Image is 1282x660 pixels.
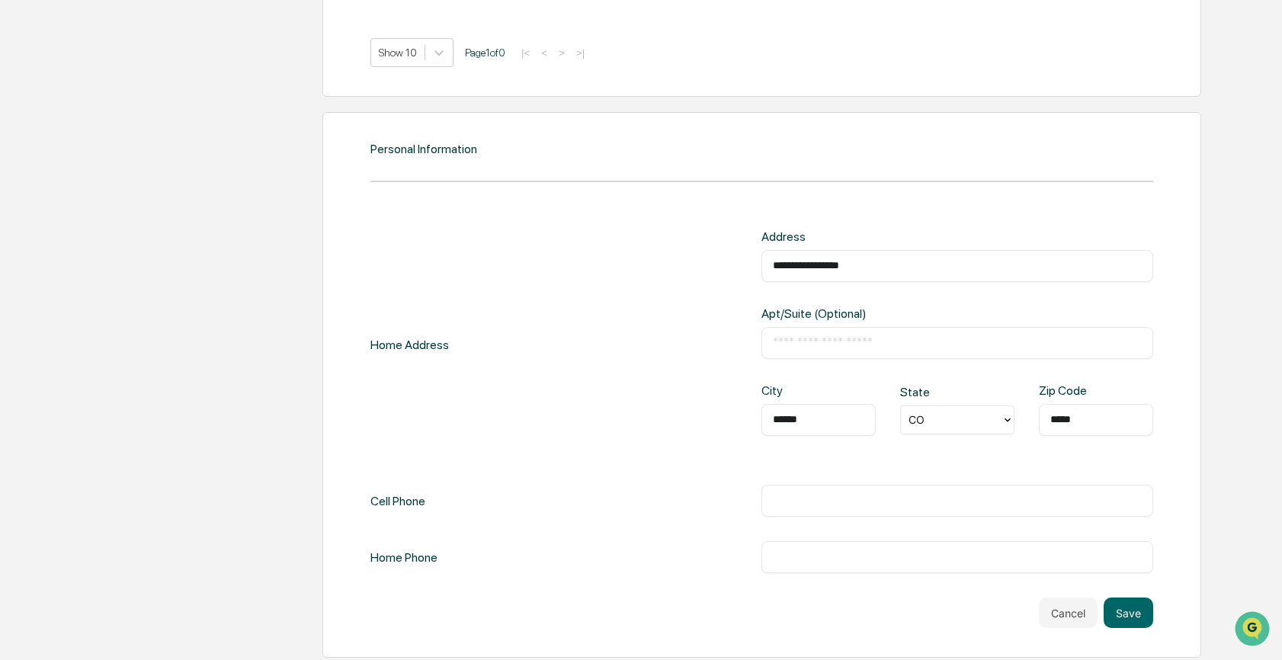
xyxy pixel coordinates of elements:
div: City [761,383,812,398]
button: Start new chat [259,120,277,139]
iframe: Open customer support [1233,610,1274,651]
div: Personal Information [370,142,477,156]
div: 🗄️ [111,193,123,205]
div: Home Phone [370,541,437,573]
div: We're available if you need us! [52,131,193,143]
span: Data Lookup [30,220,96,235]
span: Preclearance [30,191,98,207]
a: 🖐️Preclearance [9,185,104,213]
a: Powered byPylon [107,257,184,269]
div: Home Address [370,229,449,460]
button: >| [572,46,589,59]
a: 🔎Data Lookup [9,214,102,242]
button: > [554,46,569,59]
a: 🗄️Attestations [104,185,195,213]
div: Zip Code [1039,383,1090,398]
div: Apt/Suite (Optional) [761,306,937,321]
button: |< [517,46,534,59]
span: Attestations [126,191,189,207]
span: Pylon [152,258,184,269]
button: Cancel [1039,598,1098,628]
div: 🔎 [15,222,27,234]
div: 🖐️ [15,193,27,205]
div: State [900,385,951,399]
div: Address [761,229,937,244]
button: < [537,46,552,59]
div: Cell Phone [370,485,425,517]
div: Start new chat [52,116,250,131]
p: How can we help? [15,31,277,56]
button: Save [1104,598,1153,628]
span: Page 1 of 0 [465,46,505,59]
img: 1746055101610-c473b297-6a78-478c-a979-82029cc54cd1 [15,116,43,143]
